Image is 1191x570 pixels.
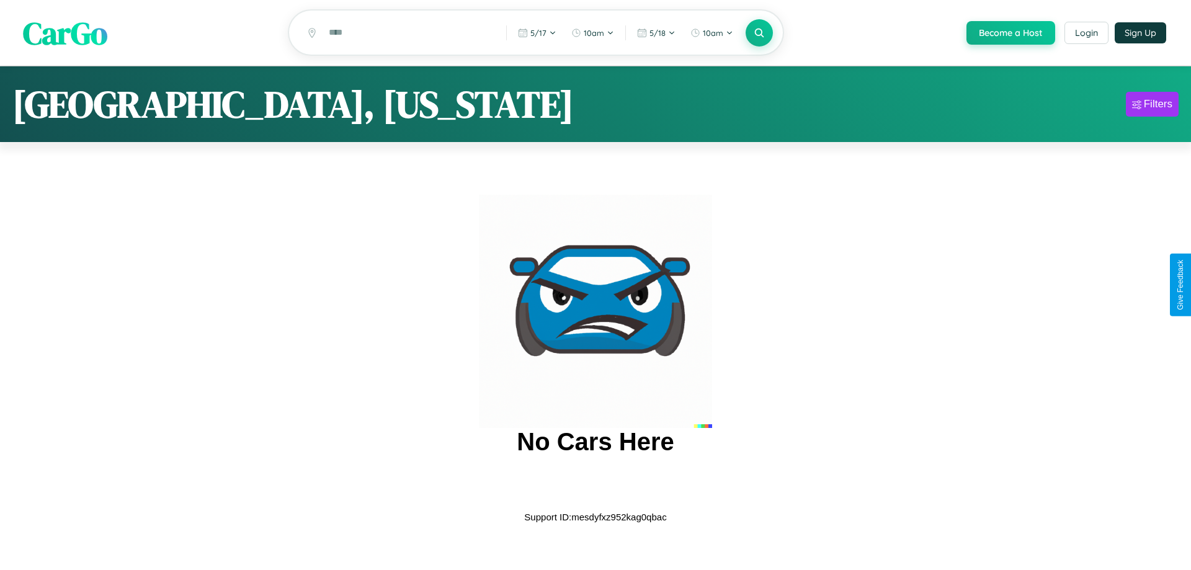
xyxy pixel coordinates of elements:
button: 5/18 [631,23,682,43]
button: Login [1064,22,1108,44]
span: 10am [703,28,723,38]
button: 10am [565,23,620,43]
p: Support ID: mesdyfxz952kag0qbac [524,509,666,525]
button: 10am [684,23,739,43]
span: 5 / 18 [649,28,666,38]
img: car [479,195,712,428]
button: Become a Host [966,21,1055,45]
button: Filters [1126,92,1179,117]
span: 10am [584,28,604,38]
h2: No Cars Here [517,428,674,456]
div: Give Feedback [1176,260,1185,310]
button: Sign Up [1115,22,1166,43]
span: 5 / 17 [530,28,546,38]
h1: [GEOGRAPHIC_DATA], [US_STATE] [12,79,574,130]
div: Filters [1144,98,1172,110]
button: 5/17 [512,23,563,43]
span: CarGo [23,11,107,54]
